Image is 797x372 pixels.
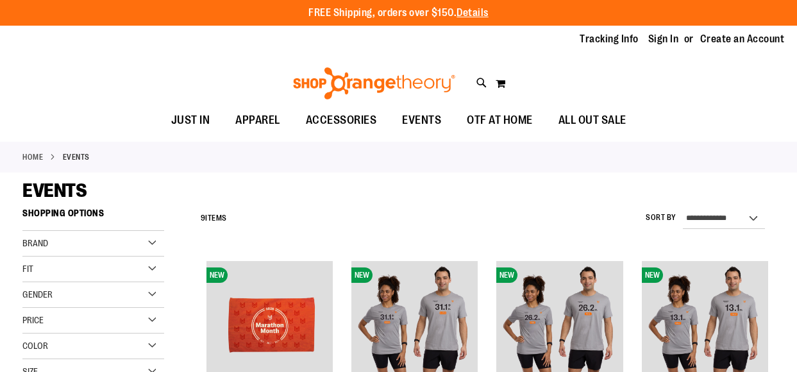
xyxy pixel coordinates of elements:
span: JUST IN [171,106,210,135]
span: NEW [351,267,373,283]
span: OTF AT HOME [467,106,533,135]
span: Brand [22,238,48,248]
p: FREE Shipping, orders over $150. [308,6,489,21]
a: Details [457,7,489,19]
span: Color [22,341,48,351]
a: Create an Account [700,32,785,46]
span: Price [22,315,44,325]
a: Home [22,151,43,163]
span: Fit [22,264,33,274]
label: Sort By [646,212,676,223]
span: NEW [642,267,663,283]
span: 9 [201,214,206,223]
a: Sign In [648,32,679,46]
strong: EVENTS [63,151,90,163]
span: ACCESSORIES [306,106,377,135]
h2: Items [201,208,227,228]
a: Tracking Info [580,32,639,46]
span: NEW [206,267,228,283]
span: NEW [496,267,517,283]
img: Shop Orangetheory [291,67,457,99]
span: EVENTS [402,106,441,135]
span: ALL OUT SALE [558,106,626,135]
span: APPAREL [235,106,280,135]
strong: Shopping Options [22,202,164,231]
span: EVENTS [22,180,87,201]
span: Gender [22,289,53,300]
